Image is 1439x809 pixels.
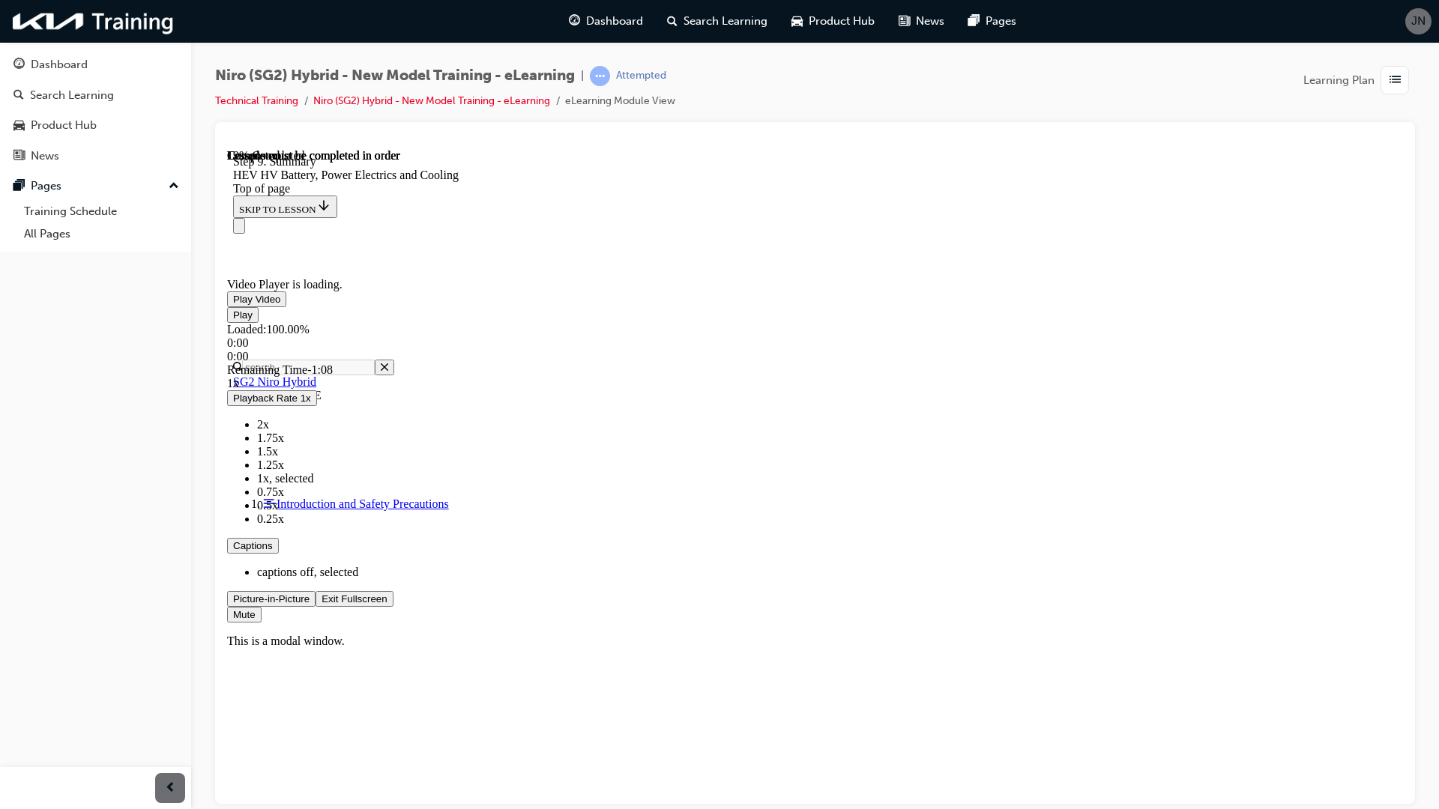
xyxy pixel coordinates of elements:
a: pages-iconPages [956,6,1028,37]
div: Pages [31,178,61,195]
span: news-icon [899,12,910,31]
span: pages-icon [13,180,25,193]
button: Learning Plan [1303,66,1415,94]
span: | [581,67,584,85]
div: News [31,148,59,165]
li: eLearning Module View [565,93,675,110]
a: car-iconProduct Hub [779,6,887,37]
div: Product Hub [31,117,97,134]
span: car-icon [791,12,803,31]
button: Pages [6,172,185,200]
div: Attempted [616,69,666,83]
span: up-icon [169,177,179,196]
a: Training Schedule [18,200,185,223]
span: Product Hub [809,13,875,30]
button: DashboardSearch LearningProduct HubNews [6,48,185,172]
a: Search Learning [6,82,185,109]
img: kia-training [7,6,180,37]
span: JN [1411,13,1426,30]
span: guage-icon [569,12,580,31]
span: Search Learning [684,13,767,30]
a: guage-iconDashboard [557,6,655,37]
a: Niro (SG2) Hybrid - New Model Training - eLearning [313,94,550,107]
span: car-icon [13,119,25,133]
span: news-icon [13,150,25,163]
span: list-icon [1390,71,1401,90]
span: search-icon [667,12,678,31]
span: Pages [986,13,1016,30]
button: JN [1405,8,1432,34]
a: All Pages [18,222,185,246]
span: search-icon [13,89,24,103]
span: Dashboard [586,13,643,30]
a: News [6,142,185,170]
span: Learning Plan [1303,72,1375,89]
span: pages-icon [968,12,980,31]
a: news-iconNews [887,6,956,37]
span: guage-icon [13,58,25,72]
span: Niro (SG2) Hybrid - New Model Training - eLearning [215,67,575,85]
span: prev-icon [165,779,176,798]
a: Technical Training [215,94,298,107]
a: Dashboard [6,51,185,79]
a: search-iconSearch Learning [655,6,779,37]
span: News [916,13,944,30]
a: Product Hub [6,112,185,139]
div: Dashboard [31,56,88,73]
span: learningRecordVerb_ATTEMPT-icon [590,66,610,86]
div: Search Learning [30,87,114,104]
